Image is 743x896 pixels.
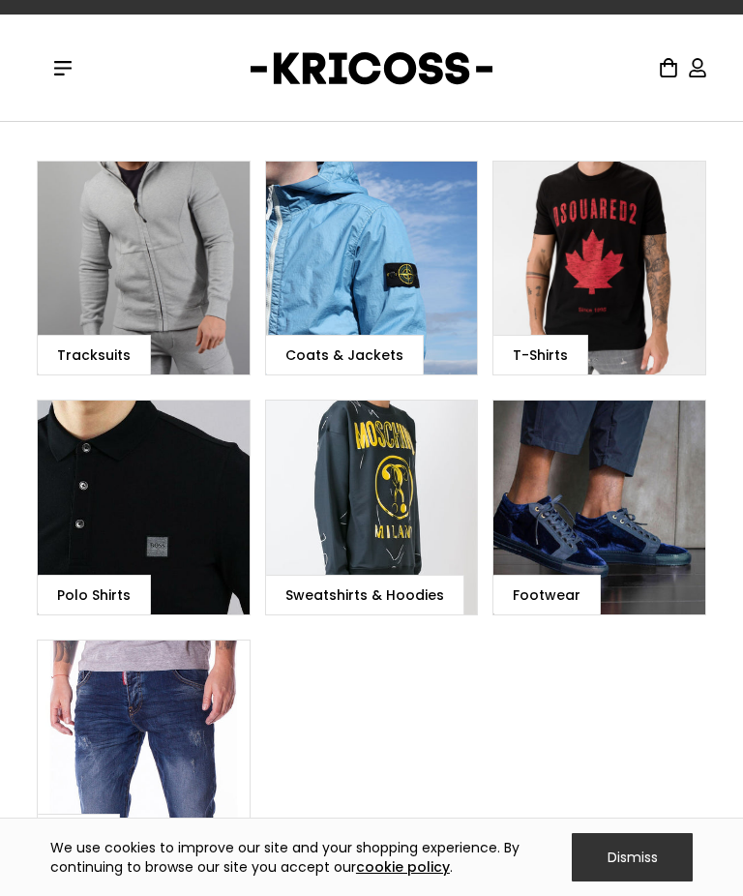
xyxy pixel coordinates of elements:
div: menu [37,42,89,94]
div: Polo Shirts [57,585,131,605]
div: Footwear [513,585,580,605]
div: Sweatshirts & Hoodies [285,585,444,605]
div: Coats & Jackets [285,345,403,365]
div: T-Shirts [513,345,568,365]
a: Footwear [492,400,705,614]
div: Dismiss [572,833,693,881]
a: cookie policy [356,857,450,877]
div: Tracksuits [57,345,131,365]
a: home [251,44,492,92]
a: Coats & Jackets [265,161,478,375]
a: Tracksuits [37,161,250,375]
a: Polo Shirts [37,400,250,614]
a: Jeans [37,640,250,854]
div: We use cookies to improve our site and your shopping experience. By continuing to browse our site... [50,838,533,877]
a: Sweatshirts & Hoodies [265,400,478,614]
a: T-Shirts [492,161,705,375]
